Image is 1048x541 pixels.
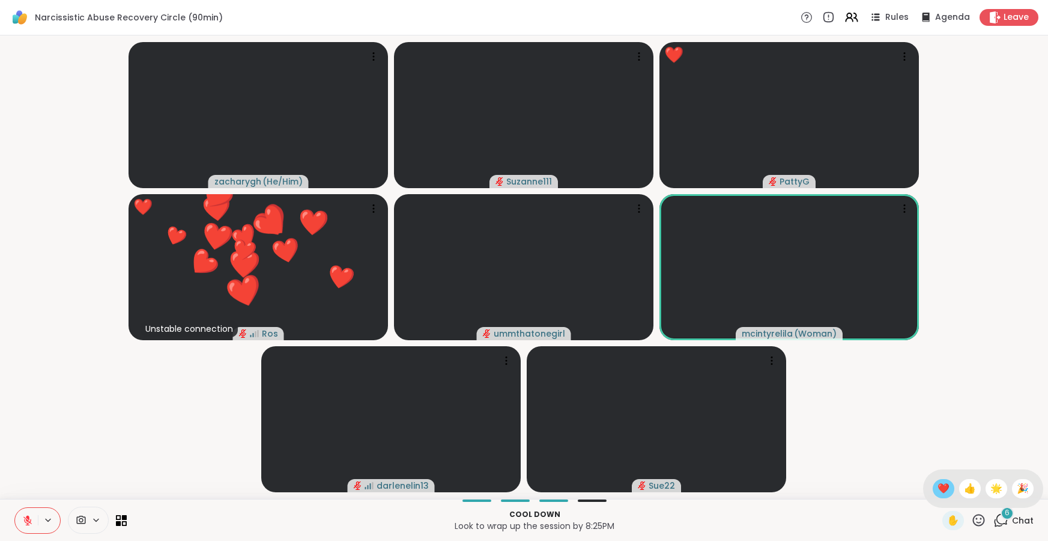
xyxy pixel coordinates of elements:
[134,520,935,532] p: Look to wrap up the session by 8:25PM
[182,160,252,230] button: ❤️
[638,481,646,490] span: audio-muted
[935,11,970,23] span: Agenda
[649,480,675,492] span: Sue22
[209,256,280,328] button: ❤️
[262,176,303,188] span: ( He/Him )
[780,176,810,188] span: PattyG
[187,207,247,267] button: ❤️
[990,481,1002,496] span: 🌟
[133,195,153,219] div: ❤️
[947,513,959,528] span: ✋
[239,329,247,338] span: audio-muted
[664,43,683,67] div: ❤️
[1004,11,1029,23] span: Leave
[885,11,909,23] span: Rules
[742,328,793,340] span: mcintyrelila
[794,328,837,340] span: ( Woman )
[141,320,238,337] div: Unstable connection
[1005,508,1010,518] span: 6
[259,223,313,277] button: ❤️
[286,196,340,249] button: ❤️
[377,480,429,492] span: darlenelin13
[222,227,267,273] button: ❤️
[262,328,278,340] span: Ros
[483,329,491,338] span: audio-muted
[769,177,777,186] span: audio-muted
[495,177,504,186] span: audio-muted
[506,176,552,188] span: Suzanne111
[964,481,976,496] span: 👍
[10,7,30,28] img: ShareWell Logomark
[494,328,565,340] span: ummthatonegirl
[937,481,950,496] span: ❤️
[1017,481,1029,496] span: 🎉
[354,481,362,490] span: audio-muted
[134,509,935,520] p: Cool down
[170,231,236,297] button: ❤️
[35,11,223,23] span: Narcissistic Abuse Recovery Circle (90min)
[315,252,366,304] button: ❤️
[231,182,313,264] button: ❤️
[154,215,197,258] button: ❤️
[214,176,261,188] span: zacharygh
[1012,515,1034,527] span: Chat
